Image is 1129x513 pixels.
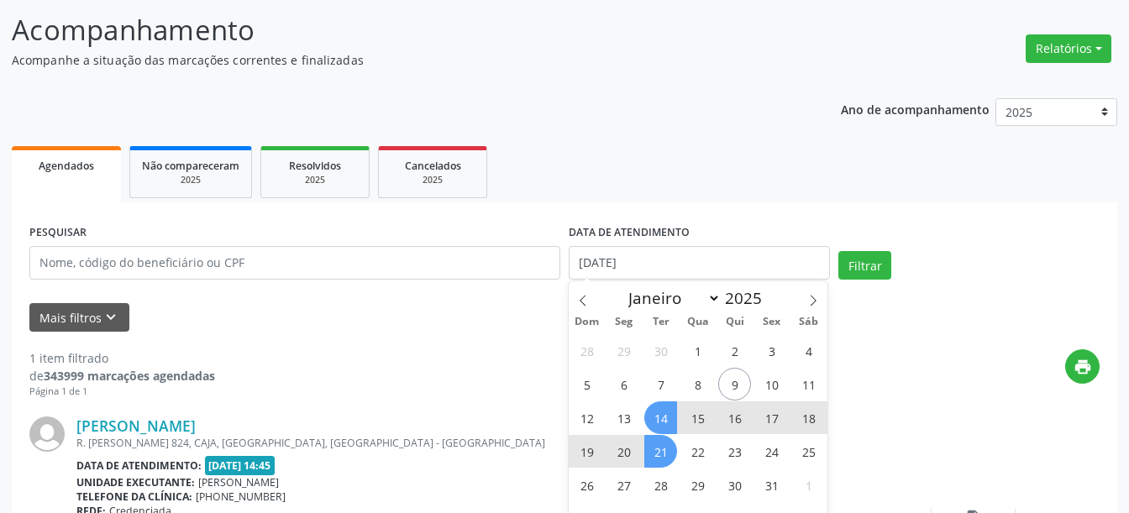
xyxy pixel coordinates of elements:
[273,174,357,186] div: 2025
[570,469,603,501] span: Outubro 26, 2025
[569,317,606,327] span: Dom
[718,334,751,367] span: Outubro 2, 2025
[570,368,603,400] span: Outubro 5, 2025
[29,220,87,246] label: PESQUISAR
[142,174,239,186] div: 2025
[570,435,603,468] span: Outubro 19, 2025
[643,317,680,327] span: Ter
[569,220,690,246] label: DATA DE ATENDIMENTO
[644,469,677,501] span: Outubro 28, 2025
[755,401,788,434] span: Outubro 17, 2025
[607,401,640,434] span: Outubro 13, 2025
[12,51,785,69] p: Acompanhe a situação das marcações correntes e finalizadas
[607,469,640,501] span: Outubro 27, 2025
[718,435,751,468] span: Outubro 23, 2025
[76,475,195,489] b: Unidade executante:
[196,489,286,504] span: [PHONE_NUMBER]
[681,334,714,367] span: Outubro 1, 2025
[620,286,721,310] select: Month
[289,159,341,173] span: Resolvidos
[681,401,714,434] span: Outubro 15, 2025
[569,246,830,280] input: Selecione um intervalo
[76,436,848,450] div: R. [PERSON_NAME] 824, CAJA, [GEOGRAPHIC_DATA], [GEOGRAPHIC_DATA] - [GEOGRAPHIC_DATA]
[12,9,785,51] p: Acompanhamento
[718,401,751,434] span: Outubro 16, 2025
[644,401,677,434] span: Outubro 14, 2025
[790,317,827,327] span: Sáb
[644,368,677,400] span: Outubro 7, 2025
[841,98,990,119] p: Ano de acompanhamento
[405,159,461,173] span: Cancelados
[681,435,714,468] span: Outubro 22, 2025
[198,475,279,489] span: [PERSON_NAME]
[44,368,215,384] strong: 343999 marcações agendadas
[792,401,825,434] span: Outubro 18, 2025
[792,469,825,501] span: Novembro 1, 2025
[681,469,714,501] span: Outubro 29, 2025
[755,368,788,400] span: Outubro 10, 2025
[718,368,751,400] span: Outubro 9, 2025
[570,401,603,434] span: Outubro 12, 2025
[29,416,65,452] img: img
[717,317,754,327] span: Qui
[1074,358,1092,376] i: print
[680,317,717,327] span: Qua
[754,317,790,327] span: Sex
[607,334,640,367] span: Setembro 29, 2025
[29,246,560,280] input: Nome, código do beneficiário ou CPF
[205,456,276,475] span: [DATE] 14:45
[607,368,640,400] span: Outubro 6, 2025
[1026,34,1111,63] button: Relatórios
[1065,349,1100,384] button: print
[570,334,603,367] span: Setembro 28, 2025
[29,303,129,332] button: Mais filtroskeyboard_arrow_down
[755,469,788,501] span: Outubro 31, 2025
[76,416,196,435] a: [PERSON_NAME]
[721,287,776,309] input: Year
[718,469,751,501] span: Outubro 30, 2025
[755,435,788,468] span: Outubro 24, 2025
[681,368,714,400] span: Outubro 8, 2025
[755,334,788,367] span: Outubro 3, 2025
[792,435,825,468] span: Outubro 25, 2025
[644,334,677,367] span: Setembro 30, 2025
[76,489,192,504] b: Telefone da clínica:
[29,367,215,385] div: de
[142,159,239,173] span: Não compareceram
[102,308,120,327] i: keyboard_arrow_down
[76,458,202,473] b: Data de atendimento:
[39,159,94,173] span: Agendados
[391,174,475,186] div: 2025
[29,349,215,367] div: 1 item filtrado
[29,385,215,399] div: Página 1 de 1
[606,317,643,327] span: Seg
[607,435,640,468] span: Outubro 20, 2025
[792,334,825,367] span: Outubro 4, 2025
[792,368,825,400] span: Outubro 11, 2025
[838,251,891,280] button: Filtrar
[644,435,677,468] span: Outubro 21, 2025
